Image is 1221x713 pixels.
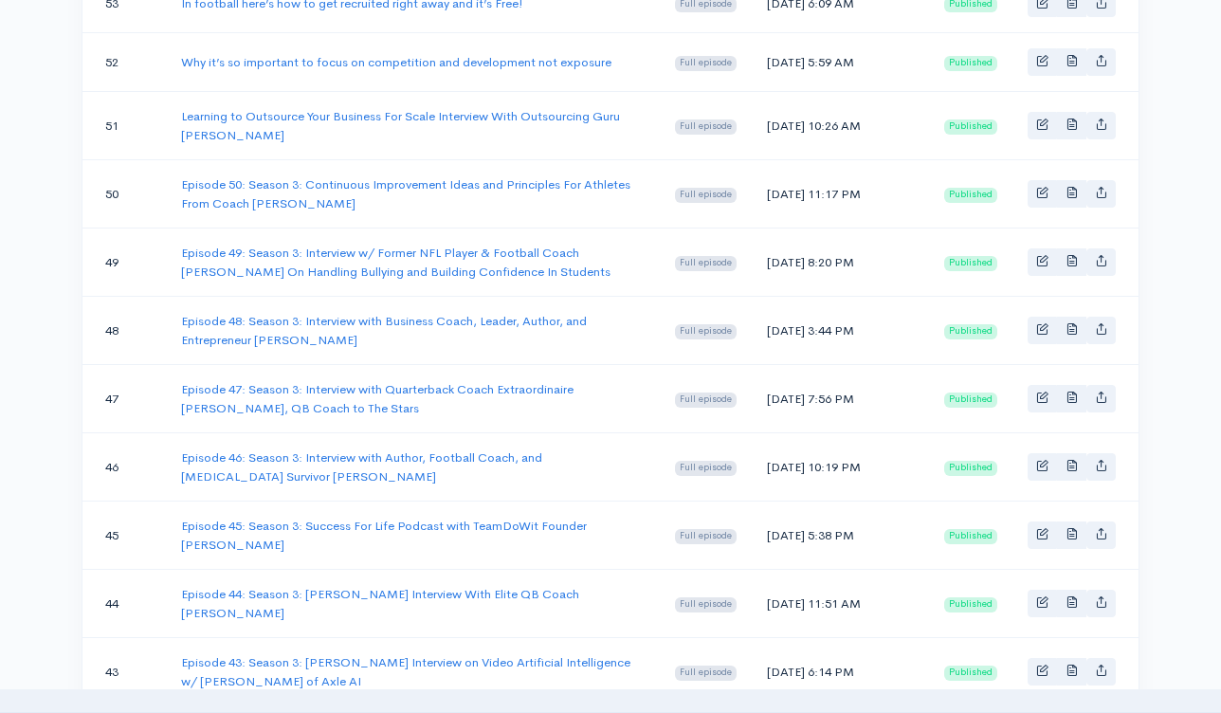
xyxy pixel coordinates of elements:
td: 43 [82,638,166,706]
span: Published [944,461,997,476]
td: 48 [82,297,166,365]
td: [DATE] 3:44 PM [752,297,929,365]
div: Basic example [1028,112,1116,139]
span: Published [944,597,997,612]
span: Published [944,188,997,203]
div: Basic example [1028,453,1116,481]
td: 46 [82,433,166,502]
a: Learning to Outsource Your Business For Scale Interview With Outsourcing Guru [PERSON_NAME] [181,108,620,143]
a: Why it’s so important to focus on competition and development not exposure [181,54,611,70]
span: Published [944,324,997,339]
div: Basic example [1028,248,1116,276]
div: Basic example [1028,180,1116,208]
span: Full episode [675,119,737,135]
td: 52 [82,33,166,92]
div: Basic example [1028,385,1116,412]
a: Episode 46: Season 3: Interview with Author, Football Coach, and [MEDICAL_DATA] Survivor [PERSON_... [181,449,542,484]
td: 44 [82,570,166,638]
td: [DATE] 5:59 AM [752,33,929,92]
td: [DATE] 10:19 PM [752,433,929,502]
span: Full episode [675,393,737,408]
span: Published [944,56,997,71]
td: 49 [82,229,166,297]
a: Episode 44: Season 3: [PERSON_NAME] Interview With Elite QB Coach [PERSON_NAME] [181,586,579,621]
td: 47 [82,365,166,433]
span: Published [944,529,997,544]
span: Full episode [675,256,737,271]
span: Published [944,256,997,271]
td: [DATE] 8:20 PM [752,229,929,297]
a: Episode 45: Season 3: Success For Life Podcast with TeamDoWit Founder [PERSON_NAME] [181,518,587,553]
span: Full episode [675,529,737,544]
span: Full episode [675,597,737,612]
span: Full episode [675,56,737,71]
td: [DATE] 6:14 PM [752,638,929,706]
span: Full episode [675,324,737,339]
td: 45 [82,502,166,570]
span: Published [944,393,997,408]
td: [DATE] 7:56 PM [752,365,929,433]
div: Basic example [1028,48,1116,76]
td: 51 [82,92,166,160]
span: Full episode [675,188,737,203]
span: Full episode [675,666,737,681]
span: Full episode [675,461,737,476]
td: [DATE] 11:17 PM [752,160,929,229]
div: Basic example [1028,590,1116,617]
a: Episode 47: Season 3: Interview with Quarterback Coach Extraordinaire [PERSON_NAME], QB Coach to ... [181,381,574,416]
a: Episode 43: Season 3: [PERSON_NAME] Interview on Video Artificial Intelligence w/ [PERSON_NAME] o... [181,654,630,689]
div: Basic example [1028,317,1116,344]
a: Episode 48: Season 3: Interview with Business Coach, Leader, Author, and Entrepreneur [PERSON_NAME] [181,313,587,348]
td: [DATE] 11:51 AM [752,570,929,638]
div: Basic example [1028,521,1116,549]
td: [DATE] 5:38 PM [752,502,929,570]
a: Episode 49: Season 3: Interview w/ Former NFL Player & Football Coach [PERSON_NAME] On Handling B... [181,245,610,280]
span: Published [944,119,997,135]
span: Published [944,666,997,681]
td: [DATE] 10:26 AM [752,92,929,160]
a: Episode 50: Season 3: Continuous Improvement Ideas and Principles For Athletes From Coach [PERSON... [181,176,630,211]
div: Basic example [1028,658,1116,686]
td: 50 [82,160,166,229]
